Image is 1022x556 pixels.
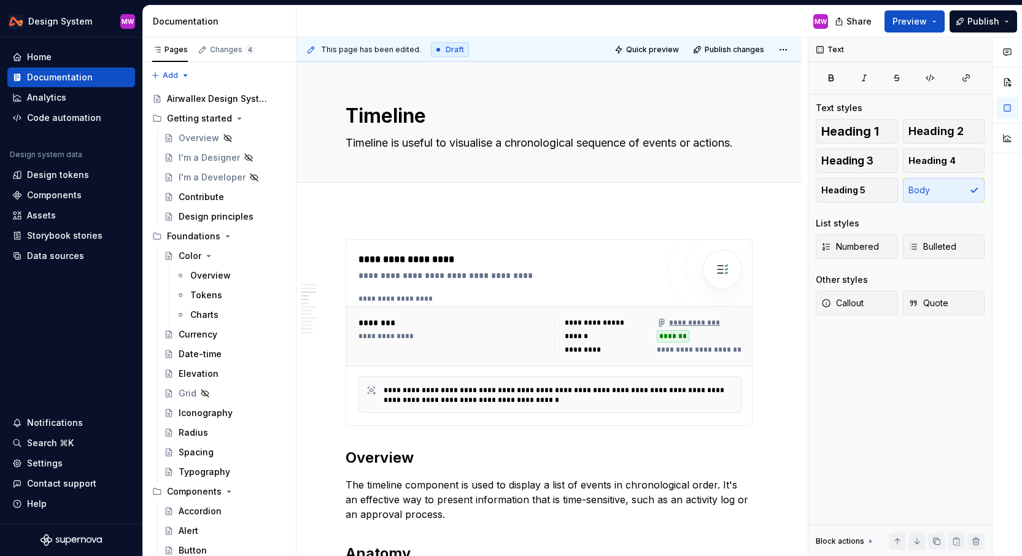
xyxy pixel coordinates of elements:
[846,15,872,28] span: Share
[10,150,82,160] div: Design system data
[343,101,750,131] textarea: Timeline
[903,291,985,315] button: Quote
[190,269,231,282] div: Overview
[122,17,134,26] div: MW
[159,187,291,207] a: Contribute
[171,285,291,305] a: Tokens
[179,368,219,380] div: Elevation
[903,119,985,144] button: Heading 2
[210,45,255,55] div: Changes
[346,477,753,522] p: The timeline component is used to display a list of events in chronological order. It's an effect...
[167,93,268,105] div: Airwallex Design System
[159,521,291,541] a: Alert
[159,207,291,226] a: Design principles
[903,234,985,259] button: Bulleted
[7,165,135,185] a: Design tokens
[626,45,679,55] span: Quick preview
[346,448,753,468] h2: Overview
[179,250,201,262] div: Color
[908,155,956,167] span: Heading 4
[7,108,135,128] a: Code automation
[27,169,89,181] div: Design tokens
[27,51,52,63] div: Home
[27,477,96,490] div: Contact support
[7,226,135,245] a: Storybook stories
[167,230,220,242] div: Foundations
[892,15,927,28] span: Preview
[7,185,135,205] a: Components
[821,184,865,196] span: Heading 5
[27,417,83,429] div: Notifications
[179,210,254,223] div: Design principles
[163,71,178,80] span: Add
[7,433,135,453] button: Search ⌘K
[7,68,135,87] a: Documentation
[27,209,56,222] div: Assets
[27,437,74,449] div: Search ⌘K
[821,297,864,309] span: Callout
[611,41,684,58] button: Quick preview
[167,485,222,498] div: Components
[27,112,101,124] div: Code automation
[7,206,135,225] a: Assets
[152,45,188,55] div: Pages
[27,71,93,83] div: Documentation
[27,457,63,469] div: Settings
[816,149,898,173] button: Heading 3
[821,125,879,137] span: Heading 1
[689,41,770,58] button: Publish changes
[159,403,291,423] a: Iconography
[171,266,291,285] a: Overview
[7,454,135,473] a: Settings
[159,325,291,344] a: Currency
[159,168,291,187] a: I'm a Developer
[343,133,750,153] textarea: Timeline is useful to visualise a chronological sequence of events or actions.
[967,15,999,28] span: Publish
[159,128,291,148] a: Overview
[159,501,291,521] a: Accordion
[816,274,868,286] div: Other styles
[147,109,291,128] div: Getting started
[815,17,827,26] div: MW
[171,305,291,325] a: Charts
[179,505,222,517] div: Accordion
[159,384,291,403] a: Grid
[41,534,102,546] svg: Supernova Logo
[9,14,23,29] img: 0733df7c-e17f-4421-95a9-ced236ef1ff0.png
[159,246,291,266] a: Color
[816,119,898,144] button: Heading 1
[446,45,464,55] span: Draft
[179,328,217,341] div: Currency
[7,88,135,107] a: Analytics
[147,226,291,246] div: Foundations
[153,15,291,28] div: Documentation
[28,15,92,28] div: Design System
[7,413,135,433] button: Notifications
[147,67,193,84] button: Add
[27,189,82,201] div: Components
[147,89,291,109] a: Airwallex Design System
[816,178,898,203] button: Heading 5
[179,132,219,144] div: Overview
[821,241,879,253] span: Numbered
[821,155,873,167] span: Heading 3
[816,533,875,550] div: Block actions
[179,191,224,203] div: Contribute
[179,348,222,360] div: Date-time
[7,474,135,493] button: Contact support
[179,525,198,537] div: Alert
[908,241,956,253] span: Bulleted
[159,442,291,462] a: Spacing
[908,125,964,137] span: Heading 2
[705,45,764,55] span: Publish changes
[816,217,859,230] div: List styles
[321,45,421,55] span: This page has been edited.
[179,171,246,183] div: I'm a Developer
[27,91,66,104] div: Analytics
[179,152,240,164] div: I'm a Designer
[179,387,196,400] div: Grid
[147,482,291,501] div: Components
[27,230,103,242] div: Storybook stories
[908,297,948,309] span: Quote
